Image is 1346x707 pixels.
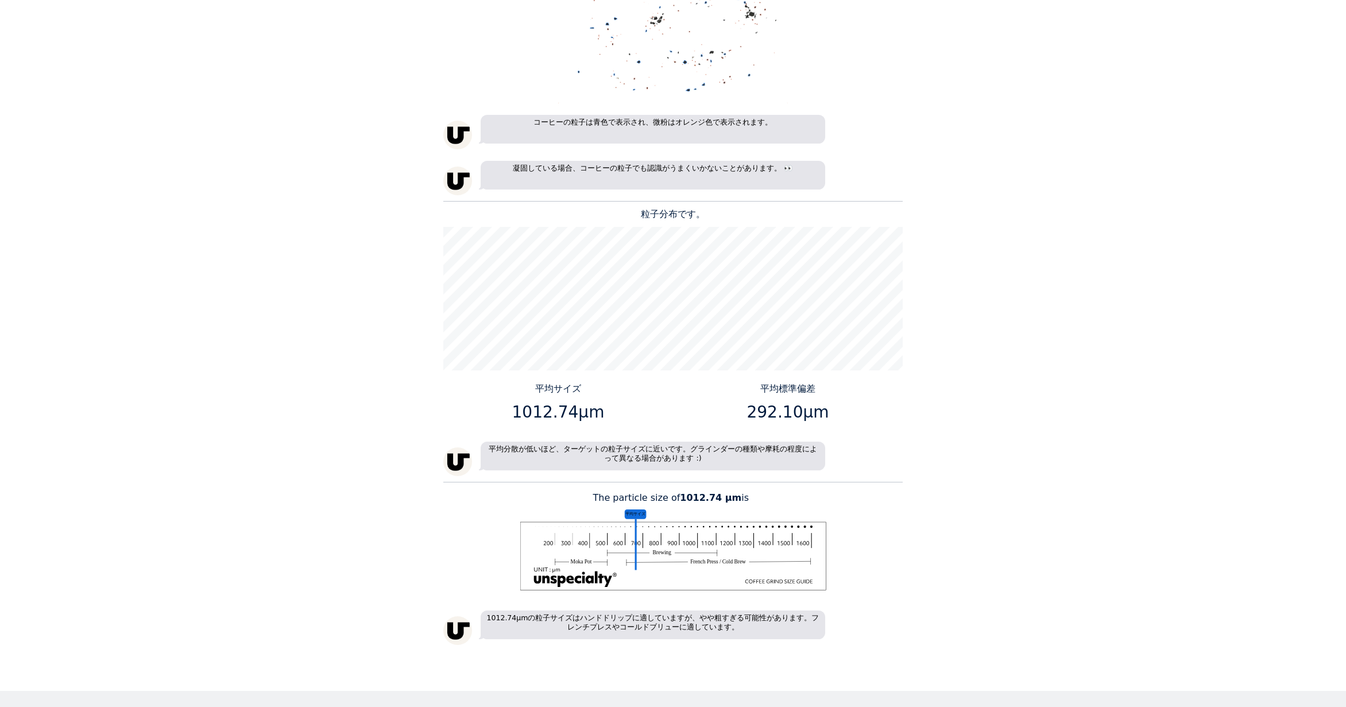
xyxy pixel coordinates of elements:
p: 粒子分布です。 [443,207,903,221]
p: The particle size of is [443,491,903,505]
p: 平均標準偏差 [678,382,899,396]
img: unspecialty-logo [443,167,472,195]
img: unspecialty-logo [443,616,472,645]
tspan: 平均サイズ [625,511,646,516]
p: 1012.74μm [448,400,669,424]
p: 1012.74µmの粒子サイズはハンドドリップに適していますが、やや粗すぎる可能性があります。フレンチプレスやコールドブリューに適しています。 [481,611,825,639]
img: unspecialty-logo [443,447,472,476]
p: 凝固している場合、コーヒーの粒子でも認識がうまくいかないことがあります。 👀 [481,161,825,190]
b: 1012.74 μm [680,492,741,503]
p: 平均分散が低いほど、ターゲットの粒子サイズに近いです。グラインダーの種類や摩耗の程度によって異なる場合があります :) [481,442,825,470]
p: 292.10μm [678,400,899,424]
img: unspecialty-logo [443,121,472,149]
p: コーヒーの粒子は青色で表示され、微粉はオレンジ色で表示されます。 [481,115,825,144]
p: 平均サイズ [448,382,669,396]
